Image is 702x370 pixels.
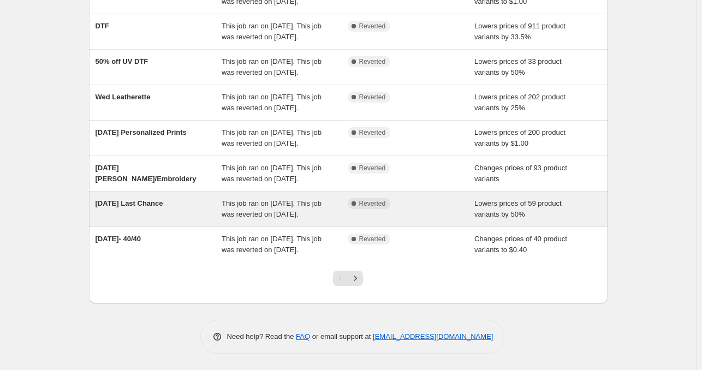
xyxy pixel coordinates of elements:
span: Lowers prices of 911 product variants by 33.5% [474,22,566,41]
span: [DATE]- 40/40 [96,235,141,243]
span: This job ran on [DATE]. This job was reverted on [DATE]. [222,164,322,183]
span: DTF [96,22,109,30]
span: This job ran on [DATE]. This job was reverted on [DATE]. [222,128,322,147]
span: Reverted [359,235,386,243]
span: 50% off UV DTF [96,57,148,65]
span: Lowers prices of 202 product variants by 25% [474,93,566,112]
span: [DATE] [PERSON_NAME]/Embroidery [96,164,197,183]
span: Lowers prices of 200 product variants by $1.00 [474,128,566,147]
span: This job ran on [DATE]. This job was reverted on [DATE]. [222,199,322,218]
span: This job ran on [DATE]. This job was reverted on [DATE]. [222,22,322,41]
span: This job ran on [DATE]. This job was reverted on [DATE]. [222,57,322,76]
span: Wed Leatherette [96,93,151,101]
a: FAQ [296,332,310,341]
span: or email support at [310,332,373,341]
span: Reverted [359,164,386,172]
span: Lowers prices of 59 product variants by 50% [474,199,562,218]
span: [DATE] Personalized Prints [96,128,187,136]
nav: Pagination [333,271,363,286]
span: Changes prices of 40 product variants to $0.40 [474,235,567,254]
span: Need help? Read the [227,332,296,341]
span: Reverted [359,199,386,208]
span: [DATE] Last Chance [96,199,163,207]
span: Changes prices of 93 product variants [474,164,567,183]
span: Reverted [359,93,386,102]
button: Next [348,271,363,286]
span: Lowers prices of 33 product variants by 50% [474,57,562,76]
span: This job ran on [DATE]. This job was reverted on [DATE]. [222,235,322,254]
span: Reverted [359,128,386,137]
span: Reverted [359,57,386,66]
span: Reverted [359,22,386,31]
a: [EMAIL_ADDRESS][DOMAIN_NAME] [373,332,493,341]
span: This job ran on [DATE]. This job was reverted on [DATE]. [222,93,322,112]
